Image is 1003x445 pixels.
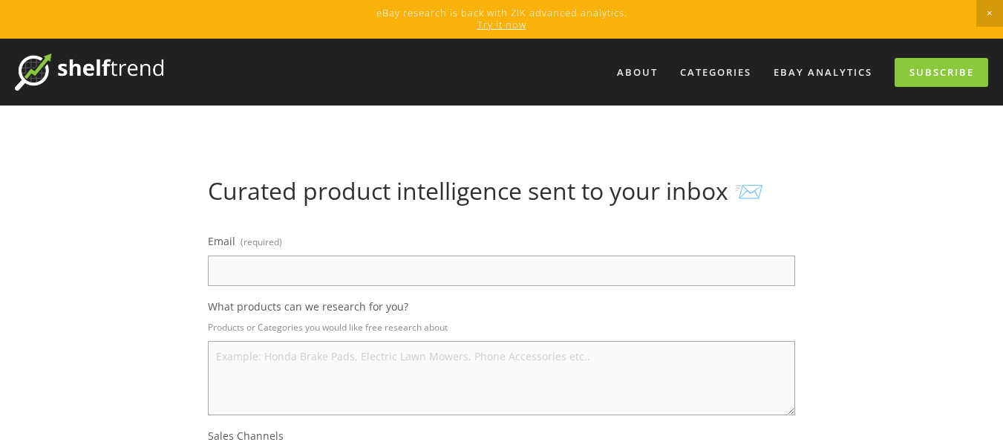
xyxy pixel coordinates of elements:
span: Email [208,234,235,248]
p: Products or Categories you would like free research about [208,316,795,338]
span: What products can we research for you? [208,299,408,314]
a: Subscribe [895,58,988,87]
a: About [607,60,667,85]
a: eBay Analytics [764,60,882,85]
h1: Curated product intelligence sent to your inbox 📨 [208,177,795,205]
span: (required) [241,231,282,253]
span: Sales Channels [208,429,284,443]
img: ShelfTrend [15,53,163,91]
div: Categories [670,60,761,85]
a: Try it now [477,18,526,31]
